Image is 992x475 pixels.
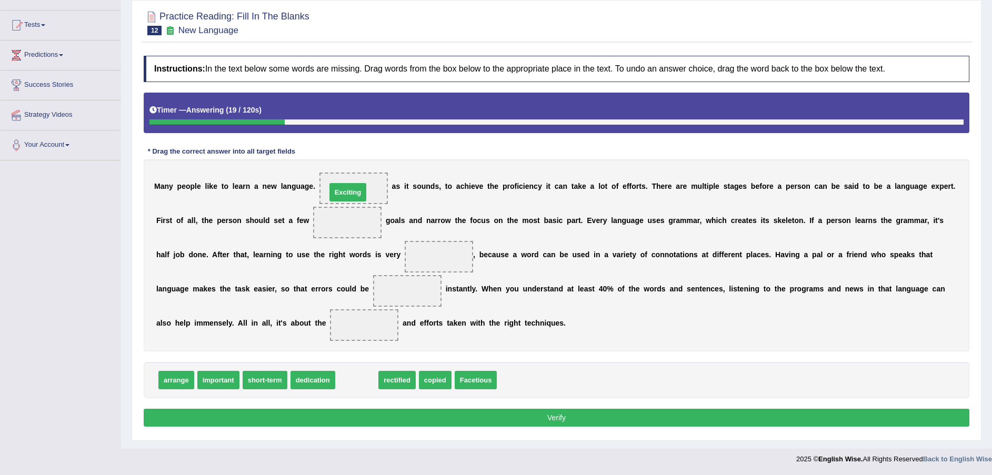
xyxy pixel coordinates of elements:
[395,216,399,225] b: a
[598,182,600,190] b: l
[697,216,700,225] b: r
[144,409,969,427] button: Verify
[848,182,852,190] b: a
[313,207,382,238] span: Drop target
[161,182,165,190] b: a
[305,182,309,190] b: g
[852,182,854,190] b: i
[716,216,718,225] b: i
[386,216,390,225] b: g
[815,182,819,190] b: c
[237,216,242,225] b: n
[575,216,578,225] b: r
[592,216,596,225] b: v
[722,216,727,225] b: h
[923,455,992,463] a: Back to English Wise
[676,182,680,190] b: a
[746,216,748,225] b: t
[529,182,534,190] b: n
[164,26,175,36] small: Exam occurring question
[1,130,121,157] a: Your Account
[296,182,300,190] b: u
[235,182,239,190] b: e
[207,182,209,190] b: i
[166,216,170,225] b: s
[683,182,687,190] b: e
[632,182,636,190] b: o
[469,182,471,190] b: i
[259,106,262,114] b: )
[263,216,265,225] b: l
[510,182,515,190] b: o
[475,182,479,190] b: v
[709,182,714,190] b: p
[205,182,207,190] b: l
[792,216,795,225] b: t
[486,216,490,225] b: s
[587,216,592,225] b: E
[742,216,746,225] b: a
[514,216,518,225] b: e
[523,182,525,190] b: i
[712,216,716,225] b: h
[448,182,453,190] b: o
[534,182,538,190] b: c
[457,216,462,225] b: h
[581,216,583,225] b: .
[267,182,271,190] b: e
[413,182,417,190] b: s
[455,216,458,225] b: t
[222,216,226,225] b: e
[665,182,667,190] b: r
[464,182,469,190] b: h
[901,182,906,190] b: n
[161,216,163,225] b: i
[680,182,683,190] b: r
[797,182,801,190] b: s
[652,216,656,225] b: s
[177,182,182,190] b: p
[777,182,781,190] b: a
[781,216,786,225] b: e
[292,182,296,190] b: g
[418,216,423,225] b: d
[169,182,173,190] b: y
[765,216,769,225] b: s
[555,182,559,190] b: c
[939,182,944,190] b: p
[525,182,529,190] b: e
[144,9,309,35] h2: Practice Reading: Fill In The Blanks
[470,216,473,225] b: f
[639,182,642,190] b: t
[517,182,519,190] b: i
[176,216,181,225] b: o
[283,182,287,190] b: a
[538,182,542,190] b: y
[503,182,507,190] b: p
[300,182,305,190] b: a
[660,216,665,225] b: s
[887,182,891,190] b: a
[559,182,563,190] b: a
[217,216,222,225] b: p
[623,182,627,190] b: e
[1,41,121,67] a: Predictions
[456,182,460,190] b: a
[578,182,582,190] b: k
[178,25,238,35] small: New Language
[753,216,757,225] b: s
[187,216,192,225] b: a
[490,182,495,190] b: h
[718,216,722,225] b: c
[225,216,228,225] b: r
[181,216,184,225] b: f
[228,216,233,225] b: s
[691,182,697,190] b: m
[246,182,250,190] b: n
[313,182,315,190] b: .
[702,182,704,190] b: l
[799,216,804,225] b: n
[319,173,388,204] span: Drop target
[831,182,836,190] b: b
[254,182,258,190] b: a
